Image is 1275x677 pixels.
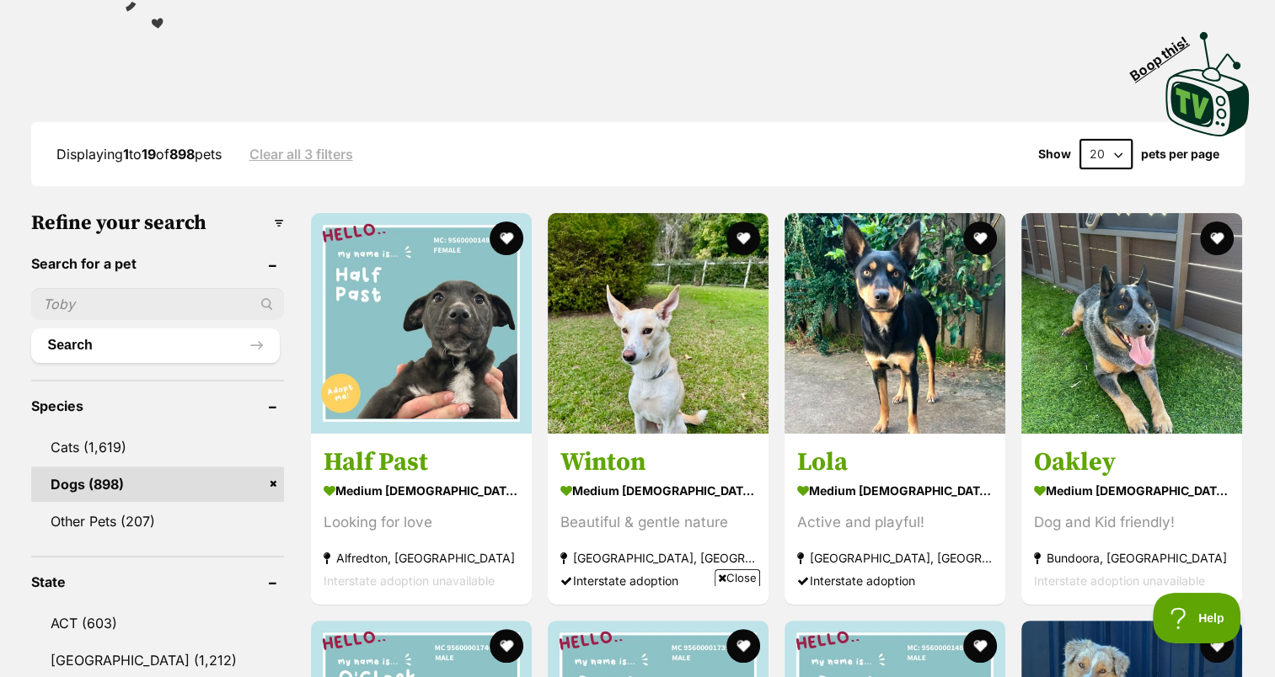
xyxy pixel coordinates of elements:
span: Interstate adoption unavailable [1034,573,1205,588]
img: PetRescue TV logo [1165,32,1250,136]
h3: Lola [797,446,993,478]
a: Winton medium [DEMOGRAPHIC_DATA] Dog Beautiful & gentle nature [GEOGRAPHIC_DATA], [GEOGRAPHIC_DAT... [548,434,769,605]
img: Half Past - Staffordshire Bull Terrier x Staghound Dog [311,213,532,434]
strong: medium [DEMOGRAPHIC_DATA] Dog [324,478,519,503]
div: Interstate adoption [797,569,993,592]
label: pets per page [1141,147,1219,161]
strong: 19 [142,146,156,163]
strong: Alfredton, [GEOGRAPHIC_DATA] [324,546,519,569]
div: Looking for love [324,511,519,534]
header: Search for a pet [31,256,284,271]
div: Beautiful & gentle nature [560,511,756,534]
strong: medium [DEMOGRAPHIC_DATA] Dog [560,478,756,503]
a: Lola medium [DEMOGRAPHIC_DATA] Dog Active and playful! [GEOGRAPHIC_DATA], [GEOGRAPHIC_DATA] Inter... [785,434,1005,605]
button: favourite [1201,221,1235,255]
span: Interstate adoption unavailable [324,573,495,588]
a: Half Past medium [DEMOGRAPHIC_DATA] Dog Looking for love Alfredton, [GEOGRAPHIC_DATA] Interstate ... [311,434,532,605]
a: Clear all 3 filters [249,147,353,162]
button: Search [31,328,280,362]
span: Close [715,569,760,586]
strong: 1 [123,146,129,163]
button: favourite [963,221,997,255]
button: favourite [726,221,760,255]
header: Species [31,398,284,413]
strong: 898 [169,146,195,163]
header: State [31,574,284,589]
button: favourite [1201,629,1235,663]
strong: [GEOGRAPHIC_DATA], [GEOGRAPHIC_DATA] [797,546,993,569]
img: Lola - Australian Kelpie Dog [785,213,1005,434]
strong: medium [DEMOGRAPHIC_DATA] Dog [1034,478,1229,503]
span: Show [1038,147,1071,161]
span: Boop this! [1128,23,1205,83]
div: Active and playful! [797,511,993,534]
h3: Refine your search [31,211,284,235]
button: favourite [490,221,523,255]
button: favourite [963,629,997,663]
a: Other Pets (207) [31,504,284,539]
a: Cats (1,619) [31,429,284,465]
a: Boop this! [1165,17,1250,140]
h3: Winton [560,446,756,478]
strong: medium [DEMOGRAPHIC_DATA] Dog [797,478,993,503]
img: Oakley - Australian Cattle Dog [1021,213,1242,434]
span: Displaying to of pets [56,146,222,163]
iframe: Advertisement [331,593,945,669]
input: Toby [31,288,284,320]
a: Oakley medium [DEMOGRAPHIC_DATA] Dog Dog and Kid friendly! Bundoora, [GEOGRAPHIC_DATA] Interstate... [1021,434,1242,605]
h3: Oakley [1034,446,1229,478]
a: ACT (603) [31,605,284,641]
div: Interstate adoption [560,569,756,592]
strong: Bundoora, [GEOGRAPHIC_DATA] [1034,546,1229,569]
strong: [GEOGRAPHIC_DATA], [GEOGRAPHIC_DATA] [560,546,756,569]
div: Dog and Kid friendly! [1034,511,1229,534]
iframe: Help Scout Beacon - Open [1153,593,1241,643]
img: Winton - Border Collie x Australian Kelpie Dog [548,213,769,434]
h3: Half Past [324,446,519,478]
a: Dogs (898) [31,466,284,502]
